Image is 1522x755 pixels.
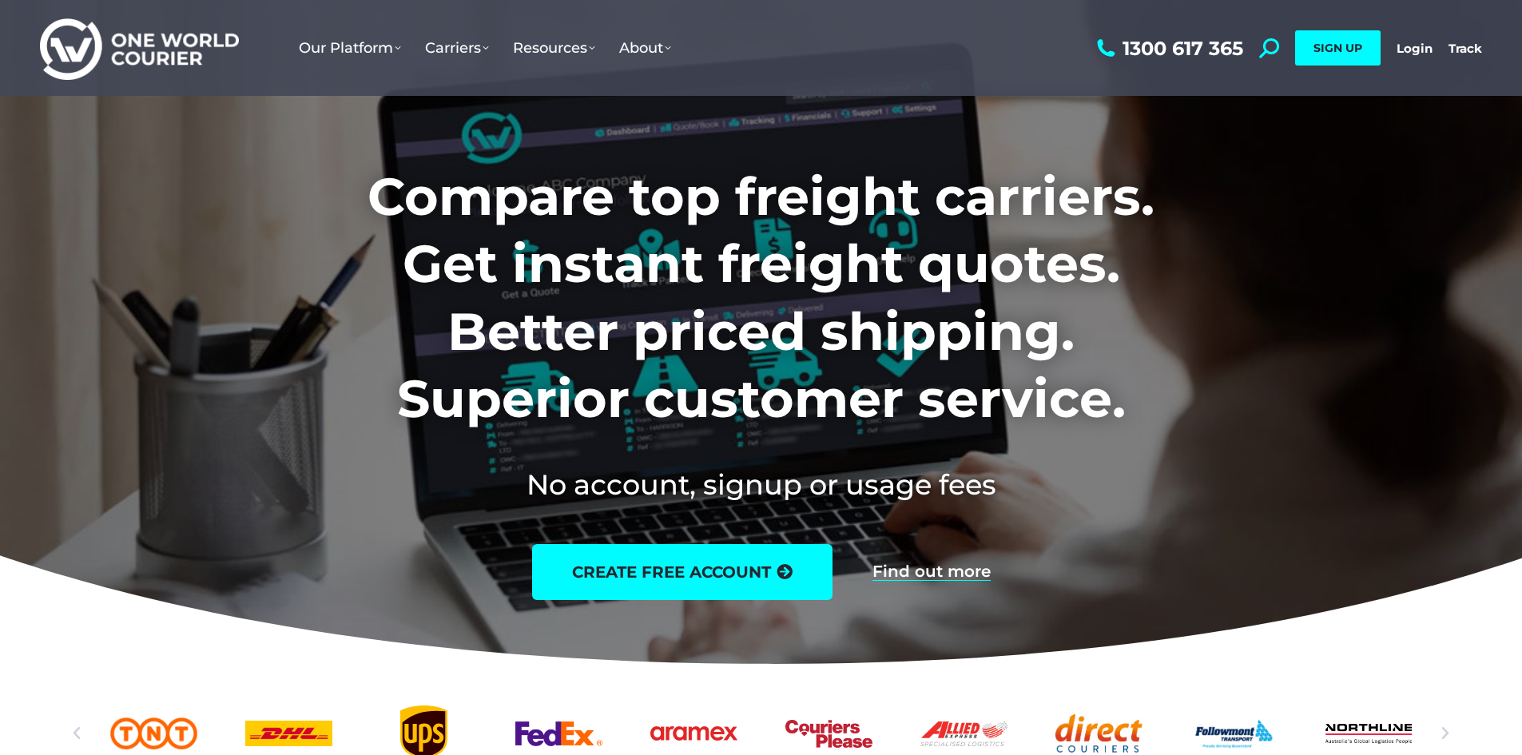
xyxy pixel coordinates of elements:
a: Carriers [413,23,501,73]
span: Our Platform [299,39,401,57]
span: SIGN UP [1313,41,1362,55]
span: Resources [513,39,595,57]
a: Resources [501,23,607,73]
a: 1300 617 365 [1093,38,1243,58]
a: About [607,23,683,73]
a: SIGN UP [1295,30,1381,66]
a: Our Platform [287,23,413,73]
h2: No account, signup or usage fees [262,465,1260,504]
span: Carriers [425,39,489,57]
h1: Compare top freight carriers. Get instant freight quotes. Better priced shipping. Superior custom... [262,163,1260,433]
a: create free account [532,544,833,600]
a: Track [1448,41,1482,56]
a: Login [1397,41,1433,56]
a: Find out more [872,563,991,581]
img: One World Courier [40,16,239,81]
span: About [619,39,671,57]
